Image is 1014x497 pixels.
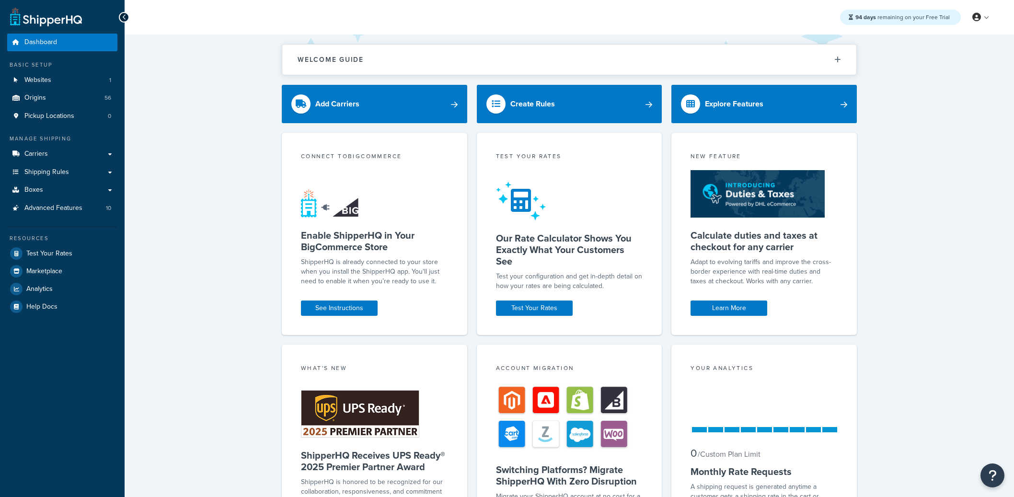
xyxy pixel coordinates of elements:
a: Explore Features [671,85,857,123]
a: Websites1 [7,71,117,89]
div: Connect to BigCommerce [301,152,448,163]
a: Marketplace [7,263,117,280]
span: remaining on your Free Trial [855,13,950,22]
div: Create Rules [510,97,555,111]
h5: Switching Platforms? Migrate ShipperHQ With Zero Disruption [496,464,643,487]
div: New Feature [691,152,838,163]
h5: Enable ShipperHQ in Your BigCommerce Store [301,230,448,253]
a: Test Your Rates [496,301,573,316]
a: Help Docs [7,298,117,315]
h5: Calculate duties and taxes at checkout for any carrier [691,230,838,253]
h2: Welcome Guide [298,56,364,63]
li: Websites [7,71,117,89]
a: Add Carriers [282,85,467,123]
a: Create Rules [477,85,662,123]
span: Carriers [24,150,48,158]
span: Boxes [24,186,43,194]
div: Your Analytics [691,364,838,375]
h5: Our Rate Calculator Shows You Exactly What Your Customers See [496,232,643,267]
span: 0 [691,445,697,461]
div: Manage Shipping [7,135,117,143]
button: Open Resource Center [980,463,1004,487]
span: Help Docs [26,303,58,311]
span: 1 [109,76,111,84]
div: Account Migration [496,364,643,375]
li: Advanced Features [7,199,117,217]
strong: 94 days [855,13,876,22]
a: Learn More [691,301,767,316]
h5: ShipperHQ Receives UPS Ready® 2025 Premier Partner Award [301,450,448,473]
li: Origins [7,89,117,107]
span: Shipping Rules [24,168,69,176]
button: Welcome Guide [282,45,856,75]
span: 10 [106,204,111,212]
div: Explore Features [705,97,763,111]
span: Pickup Locations [24,112,74,120]
span: Dashboard [24,38,57,46]
a: Carriers [7,145,117,163]
a: Dashboard [7,34,117,51]
div: What's New [301,364,448,375]
a: Boxes [7,181,117,199]
a: Pickup Locations0 [7,107,117,125]
a: Shipping Rules [7,163,117,181]
a: Test Your Rates [7,245,117,262]
a: See Instructions [301,301,378,316]
small: / Custom Plan Limit [698,449,760,460]
div: Basic Setup [7,61,117,69]
span: Advanced Features [24,204,82,212]
h5: Monthly Rate Requests [691,466,838,477]
p: ShipperHQ is already connected to your store when you install the ShipperHQ app. You'll just need... [301,257,448,286]
div: Test your configuration and get in-depth detail on how your rates are being calculated. [496,272,643,291]
a: Analytics [7,280,117,298]
span: Analytics [26,285,53,293]
div: Test your rates [496,152,643,163]
img: connect-shq-bc-71769feb.svg [301,189,361,218]
a: Advanced Features10 [7,199,117,217]
a: Origins56 [7,89,117,107]
div: Resources [7,234,117,243]
span: Marketplace [26,267,62,276]
span: 56 [104,94,111,102]
span: 0 [108,112,111,120]
span: Test Your Rates [26,250,72,258]
span: Websites [24,76,51,84]
p: Adapt to evolving tariffs and improve the cross-border experience with real-time duties and taxes... [691,257,838,286]
span: Origins [24,94,46,102]
div: Add Carriers [315,97,359,111]
li: Pickup Locations [7,107,117,125]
